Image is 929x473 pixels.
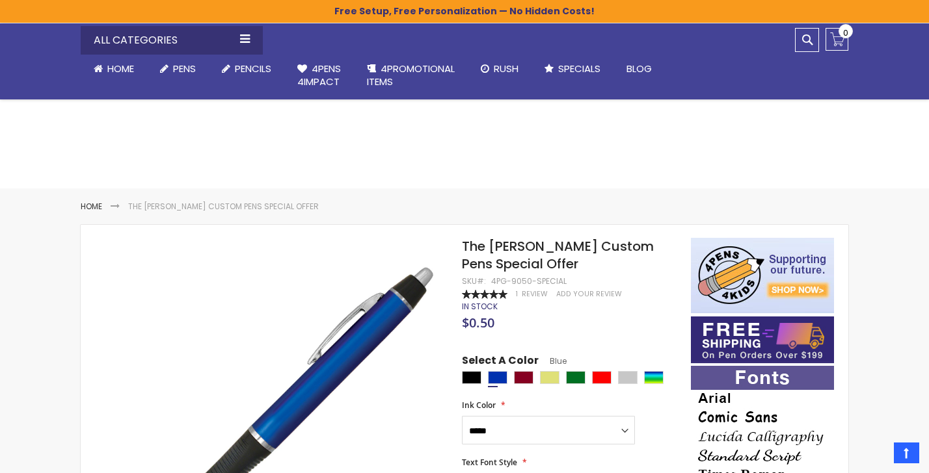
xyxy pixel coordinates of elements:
[468,55,532,83] a: Rush
[284,55,354,97] a: 4Pens4impact
[81,201,102,212] a: Home
[644,371,664,384] div: Assorted
[691,316,834,363] img: Free shipping on orders over $199
[462,314,494,331] span: $0.50
[540,371,559,384] div: Gold
[592,371,612,384] div: Red
[297,62,341,88] span: 4Pens 4impact
[618,371,638,384] div: Silver
[462,400,496,411] span: Ink Color
[626,62,652,75] span: Blog
[81,55,147,83] a: Home
[462,371,481,384] div: Black
[462,275,486,287] strong: SKU
[462,457,517,468] span: Text Font Style
[488,371,507,384] div: Blue
[462,301,498,312] span: In stock
[558,62,600,75] span: Specials
[539,355,567,366] span: Blue
[532,55,613,83] a: Specials
[556,289,622,299] a: Add Your Review
[516,289,518,299] span: 1
[81,26,263,55] div: All Categories
[147,55,209,83] a: Pens
[826,28,848,51] a: 0
[514,371,533,384] div: Burgundy
[462,237,654,273] span: The [PERSON_NAME] Custom Pens Special Offer
[128,201,319,212] li: The [PERSON_NAME] Custom Pens Special Offer
[209,55,284,83] a: Pencils
[491,276,567,287] div: 4PG-9050-SPECIAL
[235,62,271,75] span: Pencils
[462,301,498,312] div: Availability
[843,27,848,39] span: 0
[822,438,929,473] iframe: Google Customer Reviews
[354,55,468,97] a: 4PROMOTIONALITEMS
[462,290,507,299] div: 100%
[494,62,518,75] span: Rush
[107,62,134,75] span: Home
[522,289,548,299] span: Review
[613,55,665,83] a: Blog
[173,62,196,75] span: Pens
[691,238,834,313] img: 4pens 4 kids
[462,353,539,371] span: Select A Color
[566,371,586,384] div: Green
[516,289,550,299] a: 1 Review
[367,62,455,88] span: 4PROMOTIONAL ITEMS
